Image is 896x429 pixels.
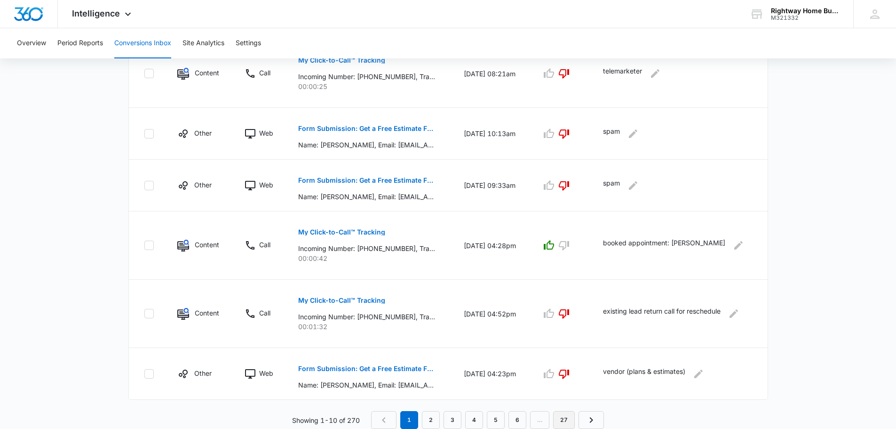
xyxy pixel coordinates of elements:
p: 00:00:42 [298,253,441,263]
p: spam [603,178,620,193]
button: My Click-to-Call™ Tracking [298,221,385,243]
a: Page 6 [508,411,526,429]
button: Settings [236,28,261,58]
p: Call [259,68,270,78]
button: My Click-to-Call™ Tracking [298,49,385,72]
p: Call [259,240,270,250]
a: Page 3 [444,411,461,429]
button: Overview [17,28,46,58]
nav: Pagination [371,411,604,429]
button: Form Submission: Get a Free Estimate Form - NEW [DATE] [298,169,435,192]
button: Conversions Inbox [114,28,171,58]
span: Intelligence [72,8,120,18]
button: Edit Comments [648,66,663,81]
div: account id [771,15,840,21]
button: Edit Comments [731,238,746,253]
p: Incoming Number: [PHONE_NUMBER], Tracking Number: [PHONE_NUMBER], Ring To: [PHONE_NUMBER], Caller... [298,312,435,322]
p: Incoming Number: [PHONE_NUMBER], Tracking Number: [PHONE_NUMBER], Ring To: [PHONE_NUMBER], Caller... [298,243,435,253]
button: Period Reports [57,28,103,58]
td: [DATE] 09:33am [452,160,530,211]
p: My Click-to-Call™ Tracking [298,57,385,64]
td: [DATE] 04:23pm [452,348,530,400]
button: Edit Comments [691,366,706,381]
p: Content [195,68,219,78]
button: Edit Comments [626,178,641,193]
button: My Click-to-Call™ Tracking [298,289,385,312]
p: Other [194,368,212,378]
p: vendor (plans & estimates) [603,366,685,381]
td: [DATE] 08:21am [452,40,530,108]
div: account name [771,7,840,15]
p: Form Submission: Get a Free Estimate Form - NEW [DATE] [298,125,435,132]
button: Edit Comments [726,306,741,321]
p: Other [194,128,212,138]
a: Page 2 [422,411,440,429]
p: Incoming Number: [PHONE_NUMBER], Tracking Number: [PHONE_NUMBER], Ring To: [PHONE_NUMBER], Caller... [298,72,435,81]
p: My Click-to-Call™ Tracking [298,297,385,304]
p: Other [194,180,212,190]
button: Form Submission: Get a Free Estimate Form - NEW [DATE] [298,117,435,140]
p: Form Submission: Get a Free Estimate Form - NEW [DATE] [298,365,435,372]
p: Content [195,240,219,250]
em: 1 [400,411,418,429]
p: Name: [PERSON_NAME], Email: [EMAIL_ADDRESS][DOMAIN_NAME], Phone: [PHONE_NUMBER], Zip Code: 95334,... [298,140,435,150]
button: Form Submission: Get a Free Estimate Form - NEW [DATE] [298,357,435,380]
p: Name: [PERSON_NAME], Email: [EMAIL_ADDRESS][DOMAIN_NAME], Phone: [PHONE_NUMBER], Zip Code: 94304,... [298,380,435,390]
p: Name: [PERSON_NAME], Email: [EMAIL_ADDRESS][DOMAIN_NAME], Phone: [PHONE_NUMBER], Zip Code: 75686,... [298,192,435,202]
button: Edit Comments [626,126,641,141]
td: [DATE] 04:28pm [452,211,530,280]
p: Showing 1-10 of 270 [292,415,360,425]
p: Content [195,308,219,318]
p: booked appointment: [PERSON_NAME] [603,238,725,253]
p: 00:01:32 [298,322,441,332]
td: [DATE] 10:13am [452,108,530,160]
button: Site Analytics [182,28,224,58]
td: [DATE] 04:52pm [452,280,530,348]
p: My Click-to-Call™ Tracking [298,229,385,235]
a: Page 4 [465,411,483,429]
p: existing lead return call for reschedule [603,306,721,321]
p: Web [259,368,273,378]
p: telemarketer [603,66,642,81]
p: Call [259,308,270,318]
a: Page 5 [487,411,505,429]
p: Form Submission: Get a Free Estimate Form - NEW [DATE] [298,177,435,184]
a: Page 27 [553,411,575,429]
p: spam [603,126,620,141]
p: 00:00:25 [298,81,441,91]
p: Web [259,180,273,190]
a: Next Page [579,411,604,429]
p: Web [259,128,273,138]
